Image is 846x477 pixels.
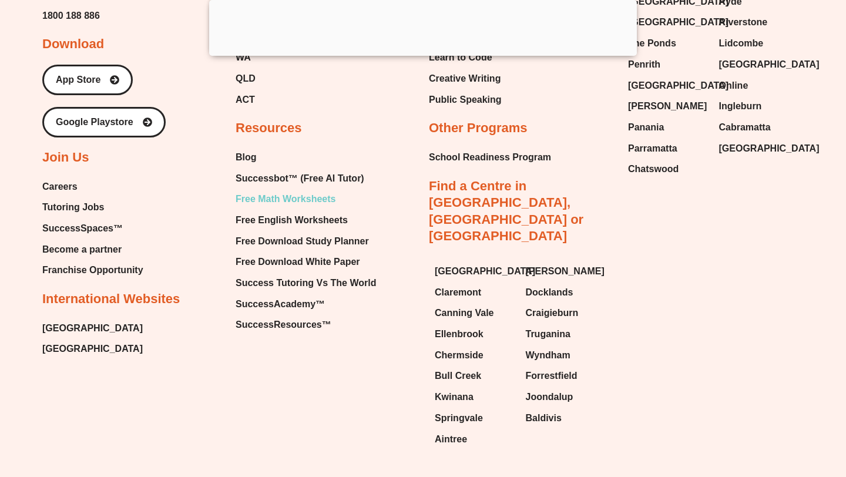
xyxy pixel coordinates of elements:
[526,304,605,322] a: Craigieburn
[435,409,514,427] a: Springvale
[236,233,376,250] a: Free Download Study Planner
[526,263,605,280] a: [PERSON_NAME]
[236,253,360,271] span: Free Download White Paper
[435,409,483,427] span: Springvale
[236,253,376,271] a: Free Download White Paper
[526,284,605,301] a: Docklands
[42,241,143,258] a: Become a partner
[526,284,573,301] span: Docklands
[628,35,707,52] a: The Ponds
[429,49,502,66] a: Learn to Code
[236,211,376,229] a: Free English Worksheets
[236,316,331,334] span: SuccessResources™
[526,388,605,406] a: Joondalup
[435,347,514,364] a: Chermside
[236,91,336,109] a: ACT
[42,199,143,216] a: Tutoring Jobs
[628,56,660,73] span: Penrith
[435,325,514,343] a: Ellenbrook
[628,98,707,115] a: [PERSON_NAME]
[526,367,578,385] span: Forrestfield
[236,190,335,208] span: Free Math Worksheets
[435,304,493,322] span: Canning Vale
[719,56,820,73] span: [GEOGRAPHIC_DATA]
[429,91,502,109] a: Public Speaking
[628,140,707,157] a: Parramatta
[236,274,376,292] a: Success Tutoring Vs The World
[526,347,605,364] a: Wyndham
[429,179,583,244] a: Find a Centre in [GEOGRAPHIC_DATA], [GEOGRAPHIC_DATA] or [GEOGRAPHIC_DATA]
[236,190,376,208] a: Free Math Worksheets
[628,140,677,157] span: Parramatta
[236,49,251,66] span: WA
[42,149,89,166] h2: Join Us
[719,77,748,95] span: Online
[628,35,676,52] span: The Ponds
[42,199,104,216] span: Tutoring Jobs
[628,56,707,73] a: Penrith
[526,409,562,427] span: Baldivis
[628,119,707,136] a: Panania
[42,178,143,196] a: Careers
[719,140,798,157] a: [GEOGRAPHIC_DATA]
[719,35,764,52] span: Lidcombe
[628,14,728,31] span: [GEOGRAPHIC_DATA]
[236,170,376,187] a: Successbot™ (Free AI Tutor)
[42,7,100,25] span: 1800 188 886
[42,65,133,95] a: App Store
[42,36,104,53] h2: Download
[719,14,798,31] a: Riverstone
[628,77,707,95] a: [GEOGRAPHIC_DATA]
[719,140,820,157] span: [GEOGRAPHIC_DATA]
[42,340,143,358] a: [GEOGRAPHIC_DATA]
[435,431,467,448] span: Aintree
[719,77,798,95] a: Online
[236,149,257,166] span: Blog
[435,388,474,406] span: Kwinana
[628,14,707,31] a: [GEOGRAPHIC_DATA]
[526,347,570,364] span: Wyndham
[56,117,133,127] span: Google Playstore
[719,35,798,52] a: Lidcombe
[435,325,484,343] span: Ellenbrook
[526,367,605,385] a: Forrestfield
[42,220,123,237] span: SuccessSpaces™
[526,388,573,406] span: Joondalup
[42,291,180,308] h2: International Websites
[435,431,514,448] a: Aintree
[435,304,514,322] a: Canning Vale
[236,70,336,88] a: QLD
[56,75,100,85] span: App Store
[236,170,364,187] span: Successbot™ (Free AI Tutor)
[42,178,78,196] span: Careers
[236,233,369,250] span: Free Download Study Planner
[429,70,501,88] span: Creative Writing
[719,14,768,31] span: Riverstone
[526,304,579,322] span: Craigieburn
[42,261,143,279] a: Franchise Opportunity
[435,367,514,385] a: Bull Creek
[236,295,376,313] a: SuccessAcademy™
[644,344,846,477] iframe: Chat Widget
[236,295,325,313] span: SuccessAcademy™
[236,211,348,229] span: Free English Worksheets
[236,70,256,88] span: QLD
[429,49,492,66] span: Learn to Code
[42,320,143,337] a: [GEOGRAPHIC_DATA]
[628,119,664,136] span: Panania
[429,120,528,137] h2: Other Programs
[435,284,481,301] span: Claremont
[719,119,771,136] span: Cabramatta
[719,56,798,73] a: [GEOGRAPHIC_DATA]
[236,120,302,137] h2: Resources
[236,49,336,66] a: WA
[42,107,166,137] a: Google Playstore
